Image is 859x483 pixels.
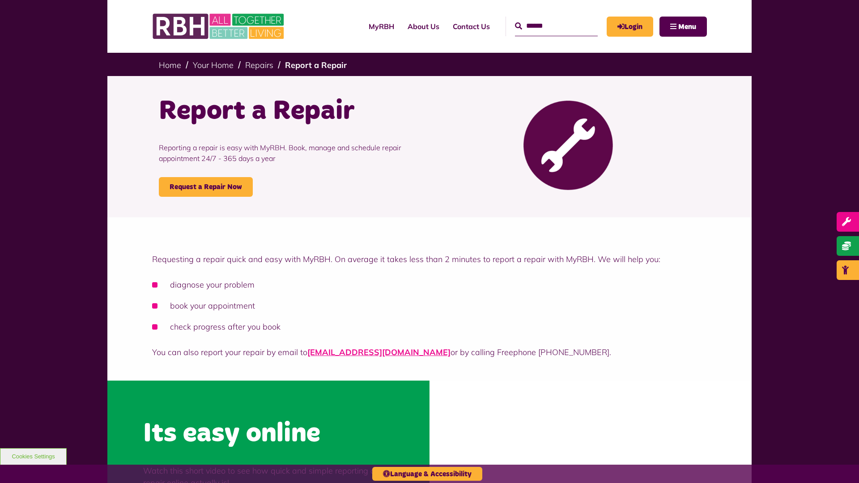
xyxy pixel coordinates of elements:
a: Request a Repair Now [159,177,253,197]
h1: Report a Repair [159,94,423,129]
img: RBH [152,9,286,44]
li: check progress after you book [152,321,707,333]
a: Repairs [245,60,273,70]
p: Requesting a repair quick and easy with MyRBH. On average it takes less than 2 minutes to report ... [152,253,707,265]
img: Report Repair [523,101,613,190]
a: MyRBH [607,17,653,37]
h2: Its easy online [143,416,394,451]
li: diagnose your problem [152,279,707,291]
button: Language & Accessibility [372,467,482,481]
a: [EMAIL_ADDRESS][DOMAIN_NAME] [307,347,451,357]
button: Navigation [659,17,707,37]
a: MyRBH [362,14,401,38]
a: About Us [401,14,446,38]
p: You can also report your repair by email to or by calling Freephone [PHONE_NUMBER]. [152,346,707,358]
a: Report a Repair [285,60,347,70]
a: Home [159,60,181,70]
a: Your Home [193,60,234,70]
a: Contact Us [446,14,497,38]
li: book your appointment [152,300,707,312]
p: Reporting a repair is easy with MyRBH. Book, manage and schedule repair appointment 24/7 - 365 da... [159,129,423,177]
span: Menu [678,23,696,30]
iframe: Netcall Web Assistant for live chat [819,443,859,483]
